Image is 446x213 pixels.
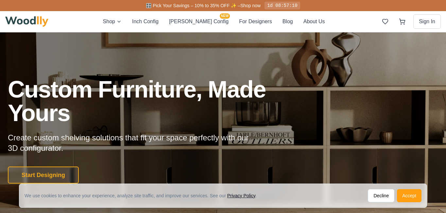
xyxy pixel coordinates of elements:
button: Accept [397,189,421,202]
button: Decline [368,189,394,202]
span: 🎛️ Pick Your Savings – 10% to 35% OFF ✨ – [146,3,240,8]
button: About Us [303,17,325,26]
a: Shop now [240,3,261,8]
button: Sign In [413,14,441,29]
button: [PERSON_NAME] ConfigNEW [169,17,229,26]
span: NEW [220,13,230,19]
h1: Custom Furniture, Made Yours [8,78,301,125]
button: Blog [283,17,293,26]
div: We use cookies to enhance your experience, analyze site traffic, and improve our services. See our . [25,192,262,199]
button: Inch Config [132,17,159,26]
img: Woodlly [5,16,48,27]
div: 1d 08:57:10 [265,2,300,9]
button: Shop [103,17,122,26]
a: Privacy Policy [227,193,255,198]
p: Create custom shelving solutions that fit your space perfectly with our 3D configurator. [8,133,259,153]
button: For Designers [239,17,272,26]
button: Start Designing [8,167,79,184]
